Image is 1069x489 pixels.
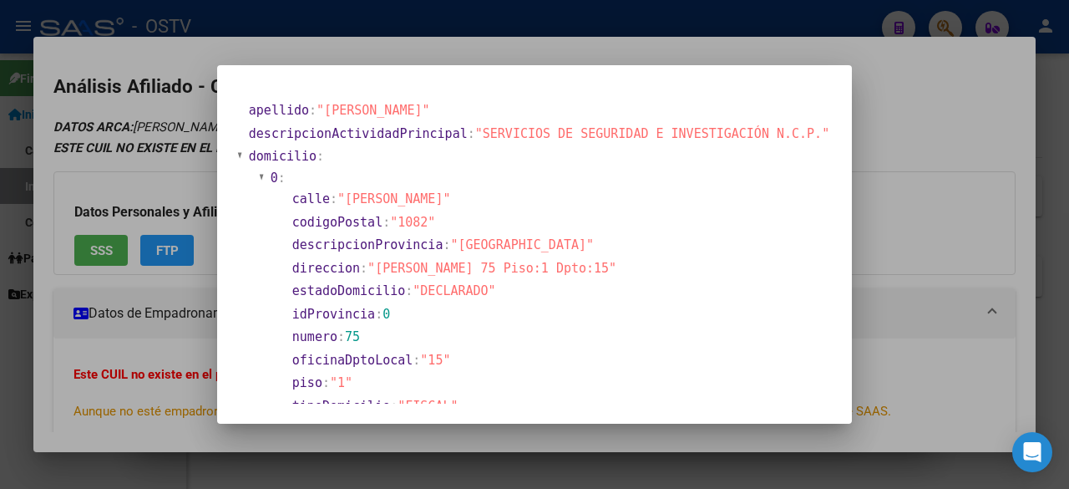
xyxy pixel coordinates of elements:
span: : [330,191,337,206]
span: domicilio [249,149,317,164]
span: : [390,399,398,414]
span: 0 [383,307,390,322]
span: "1082" [390,215,435,230]
span: oficinaDptoLocal [292,353,413,368]
span: descripcionProvincia [292,237,443,252]
span: : [322,375,330,390]
span: estadoDomicilio [292,283,405,298]
span: calle [292,191,330,206]
span: : [383,215,390,230]
span: "[PERSON_NAME]" [337,191,450,206]
span: : [405,283,413,298]
span: 0 [271,171,278,186]
span: "[GEOGRAPHIC_DATA]" [450,237,594,252]
span: : [443,237,450,252]
span: descripcionActividadPrincipal [249,126,468,141]
span: codigoPostal [292,215,383,230]
span: : [413,353,420,368]
span: : [468,126,475,141]
span: : [360,261,367,276]
span: idProvincia [292,307,375,322]
span: apellido [249,103,309,118]
span: "1" [330,375,352,390]
span: : [337,329,345,344]
span: "SERVICIOS DE SEGURIDAD E INVESTIGACIÓN N.C.P." [475,126,829,141]
div: Open Intercom Messenger [1012,432,1052,472]
span: "FISCAL" [398,399,458,414]
span: : [278,171,286,186]
span: piso [292,375,322,390]
span: : [309,103,317,118]
span: 75 [345,329,360,344]
span: "[PERSON_NAME]" [317,103,429,118]
span: : [375,307,383,322]
span: direccion [292,261,360,276]
span: "15" [420,353,450,368]
span: tipoDomicilio [292,399,390,414]
span: "DECLARADO" [413,283,495,298]
span: : [317,149,324,164]
span: "[PERSON_NAME] 75 Piso:1 Dpto:15" [367,261,616,276]
span: numero [292,329,337,344]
